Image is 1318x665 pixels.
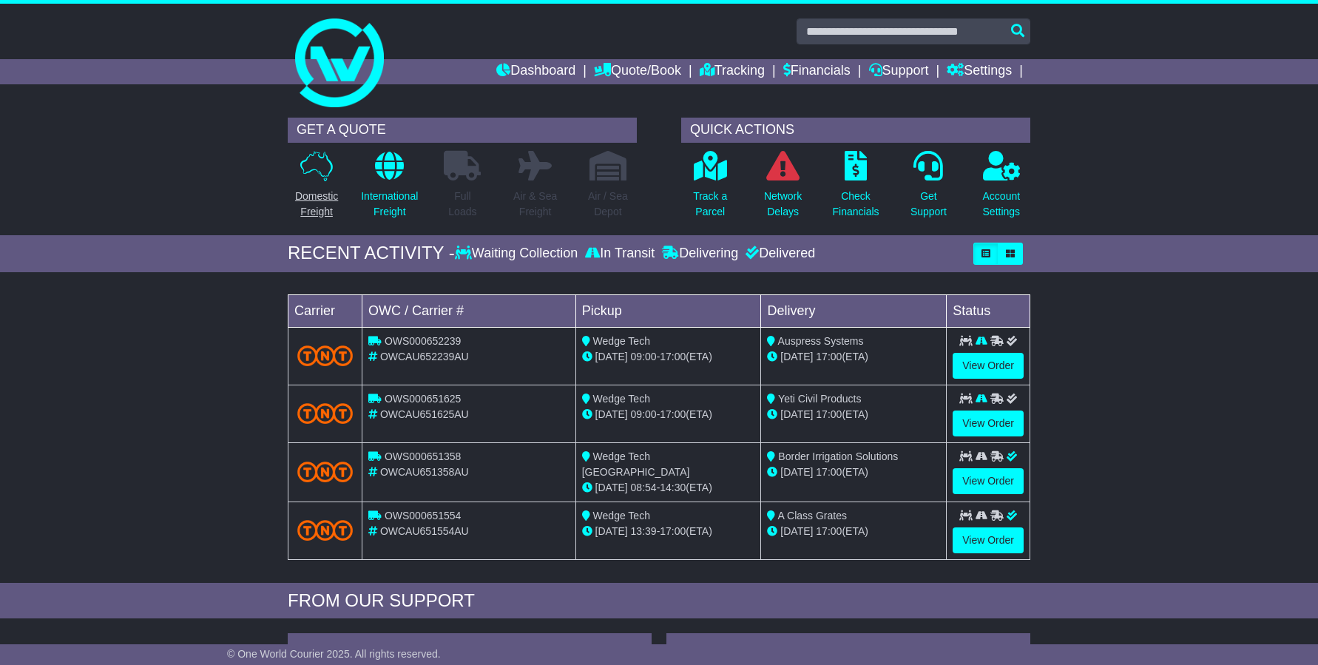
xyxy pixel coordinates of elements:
div: Delivered [742,246,815,262]
span: 17:00 [660,408,686,420]
span: [DATE] [780,351,813,362]
span: [DATE] [595,408,628,420]
div: FROM OUR SUPPORT [288,590,1030,612]
a: Support [869,59,929,84]
span: 09:00 [631,408,657,420]
a: Tracking [700,59,765,84]
p: Air / Sea Depot [588,189,628,220]
span: © One World Courier 2025. All rights reserved. [227,648,441,660]
span: OWS000652239 [385,335,462,347]
a: CheckFinancials [832,150,880,228]
span: 17:00 [816,351,842,362]
span: A Class Grates [778,510,847,521]
img: TNT_Domestic.png [297,345,353,365]
div: RECENT ACTIVITY - [288,243,455,264]
span: OWS000651625 [385,393,462,405]
div: (ETA) [767,407,940,422]
span: Wedge Tech [GEOGRAPHIC_DATA] [582,450,690,478]
span: 17:00 [816,525,842,537]
div: - (ETA) [582,524,755,539]
div: - (ETA) [582,349,755,365]
span: 13:39 [631,525,657,537]
span: [DATE] [595,525,628,537]
span: Border Irrigation Solutions [778,450,898,462]
span: Yeti Civil Products [778,393,861,405]
td: Pickup [575,294,761,327]
img: TNT_Domestic.png [297,462,353,482]
p: Air & Sea Freight [513,189,557,220]
a: View Order [953,527,1024,553]
span: OWCAU652239AU [380,351,469,362]
p: Account Settings [983,189,1021,220]
a: Financials [783,59,851,84]
div: Delivering [658,246,742,262]
span: OWS000651554 [385,510,462,521]
span: [DATE] [595,351,628,362]
div: - (ETA) [582,480,755,496]
a: AccountSettings [982,150,1021,228]
p: Network Delays [764,189,802,220]
td: Status [947,294,1030,327]
span: OWCAU651358AU [380,466,469,478]
span: OWCAU651554AU [380,525,469,537]
div: GET A QUOTE [288,118,637,143]
span: Wedge Tech [593,335,650,347]
span: 09:00 [631,351,657,362]
img: TNT_Domestic.png [297,520,353,540]
a: View Order [953,411,1024,436]
a: Track aParcel [692,150,728,228]
span: [DATE] [780,408,813,420]
a: NetworkDelays [763,150,802,228]
a: Dashboard [496,59,575,84]
span: 17:00 [660,351,686,362]
p: Domestic Freight [295,189,338,220]
a: Quote/Book [594,59,681,84]
p: Track a Parcel [693,189,727,220]
p: Check Financials [833,189,879,220]
span: Wedge Tech [593,510,650,521]
a: Settings [947,59,1012,84]
a: View Order [953,353,1024,379]
a: DomesticFreight [294,150,339,228]
div: (ETA) [767,349,940,365]
span: OWCAU651625AU [380,408,469,420]
span: 14:30 [660,482,686,493]
div: (ETA) [767,524,940,539]
a: View Order [953,468,1024,494]
div: - (ETA) [582,407,755,422]
div: (ETA) [767,465,940,480]
span: Wedge Tech [593,393,650,405]
span: Auspress Systems [778,335,864,347]
a: GetSupport [910,150,947,228]
div: Waiting Collection [455,246,581,262]
span: 08:54 [631,482,657,493]
span: 17:00 [816,408,842,420]
img: TNT_Domestic.png [297,403,353,423]
p: Get Support [910,189,947,220]
div: In Transit [581,246,658,262]
div: QUICK ACTIONS [681,118,1030,143]
td: Carrier [288,294,362,327]
span: OWS000651358 [385,450,462,462]
td: Delivery [761,294,947,327]
p: Full Loads [444,189,481,220]
td: OWC / Carrier # [362,294,576,327]
span: [DATE] [780,466,813,478]
span: 17:00 [660,525,686,537]
a: InternationalFreight [360,150,419,228]
p: International Freight [361,189,418,220]
span: 17:00 [816,466,842,478]
span: [DATE] [780,525,813,537]
span: [DATE] [595,482,628,493]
